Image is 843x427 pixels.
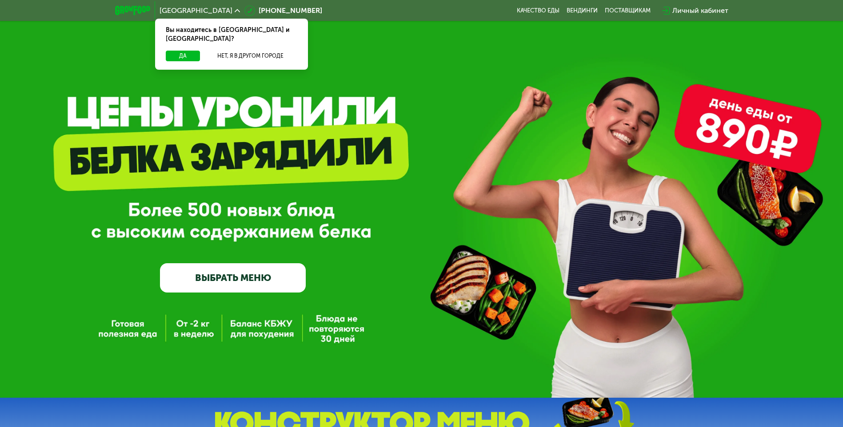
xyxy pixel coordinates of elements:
a: Качество еды [517,7,559,14]
div: Личный кабинет [672,5,728,16]
div: поставщикам [605,7,651,14]
button: Нет, я в другом городе [204,51,297,61]
a: [PHONE_NUMBER] [244,5,322,16]
a: ВЫБРАТЬ МЕНЮ [160,263,306,293]
a: Вендинги [567,7,598,14]
span: [GEOGRAPHIC_DATA] [160,7,232,14]
div: Вы находитесь в [GEOGRAPHIC_DATA] и [GEOGRAPHIC_DATA]? [155,19,308,51]
button: Да [166,51,200,61]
